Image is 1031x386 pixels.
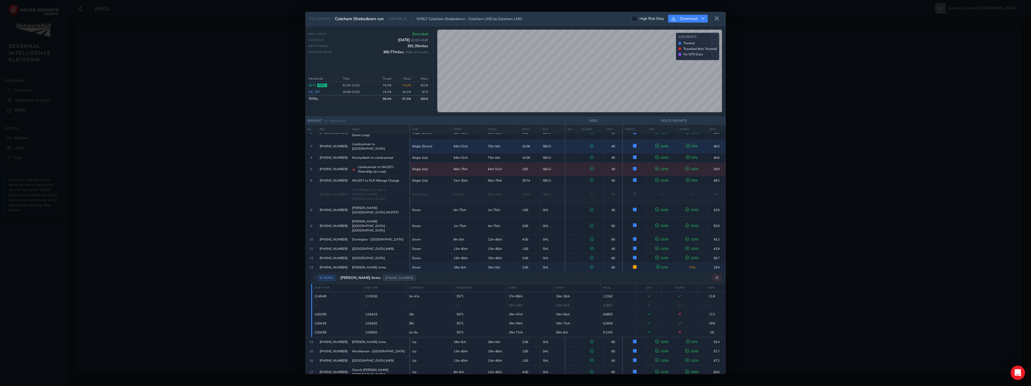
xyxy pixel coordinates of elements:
[363,319,407,328] td: 12:04:52
[310,224,312,228] span: 9
[451,139,485,153] td: 64m 51ch
[604,365,623,379] td: 60
[393,89,413,96] td: 24.1%
[685,247,699,251] span: 100 %
[571,237,574,242] span: —
[456,321,464,326] span: Vehicle: 194
[410,356,451,365] td: Up
[324,119,346,123] span: (▲ = high risk site)
[698,292,725,301] td: 21.8
[604,235,623,244] td: 60
[317,263,350,272] td: [PHONE_NUMBER]
[520,203,540,217] td: 1.00
[655,247,669,251] span: 100 %
[685,349,699,354] span: 100 %
[407,319,454,328] td: 36s
[317,125,350,133] th: REF
[707,185,725,203] td: 0.0
[540,125,565,133] th: ELR
[565,125,580,133] th: AM
[565,116,623,125] th: NROL
[317,203,350,217] td: [PHONE_NUMBER]
[410,253,451,263] td: Down
[707,153,725,162] td: 40.6
[312,310,363,319] td: 12:03:59
[553,284,601,292] th: FINISH
[393,95,413,102] td: 97.3 %
[352,265,386,270] span: [PERSON_NAME] Arms
[305,116,565,125] th: SEGMENT
[540,153,565,162] td: SBA2
[485,125,520,133] th: FINISH
[309,90,320,94] a: HC_207
[310,192,312,197] span: 7
[553,319,601,328] td: 19m 71ch
[1011,366,1025,380] div: Open Intercom Messenger
[604,217,623,235] td: 60
[540,356,565,365] td: SHL
[312,319,363,328] td: 12:04:16
[485,153,520,162] td: 75m 0ch
[571,224,574,228] span: —
[352,256,385,260] span: [GEOGRAPHIC_DATA]
[571,155,574,160] span: —
[540,176,565,185] td: SBA2
[580,125,604,133] th: WATER
[520,185,540,203] td: 16.24
[571,192,574,197] span: —
[604,244,623,253] td: 40
[553,328,601,337] td: 20m 0ch
[451,347,485,356] td: 13m 40ch
[373,82,393,89] td: 74.2 %
[451,217,485,235] td: 1m 75ch
[604,139,623,153] td: 40
[410,365,451,379] td: Up
[309,247,313,251] span: 11
[506,328,553,337] td: 19m 71ch
[312,301,363,310] td: —
[655,340,669,344] span: 100 %
[410,185,451,203] td: Single (Up)
[604,347,623,356] td: 60
[506,284,553,292] th: START
[540,185,565,203] td: SBA1
[352,349,405,354] span: Marshbrook - [GEOGRAPHIC_DATA]
[305,125,317,133] th: NO.
[571,265,574,270] span: —
[373,89,393,96] td: 24.3 %
[520,162,540,176] td: 3.65
[352,247,394,251] span: [GEOGRAPHIC_DATA] (HRS)
[451,185,485,203] td: 0m 0ch
[352,167,356,172] span: ▲
[707,162,725,176] td: 30.9
[309,75,341,82] th: Headcode
[451,337,485,347] td: 18m 0ch
[506,301,553,310] td: 19m 18ch
[698,310,725,319] td: 17.2
[690,192,695,197] span: 0%
[683,41,695,45] span: Treated
[485,356,520,365] td: 13m 40ch
[451,162,485,176] td: 60m 79ch
[393,82,413,89] td: 73.2%
[317,153,350,162] td: [PHONE_NUMBER]
[485,337,520,347] td: 20m 0ch
[451,176,485,185] td: 31m 20ch
[309,32,327,36] span: NROL Status
[310,178,312,183] span: 6
[622,125,647,133] th: STATUS
[707,217,725,235] td: 55.9
[655,208,669,212] span: 100 %
[358,165,407,174] span: Llanbrynmair to MH1071 (Talerddig Up Loop)
[655,224,669,228] span: 100 %
[383,50,428,54] span: 360.77 miles
[655,155,669,160] span: 100 %
[571,208,574,212] span: —
[456,303,460,308] span: —
[352,178,399,183] span: MH1071 to ELR Mileage Change
[683,47,717,51] span: Travelled (Not Treated)
[520,365,540,379] td: 4.50
[655,349,669,354] span: 100 %
[456,312,464,317] span: Vehicle: 194
[601,284,636,292] th: MILES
